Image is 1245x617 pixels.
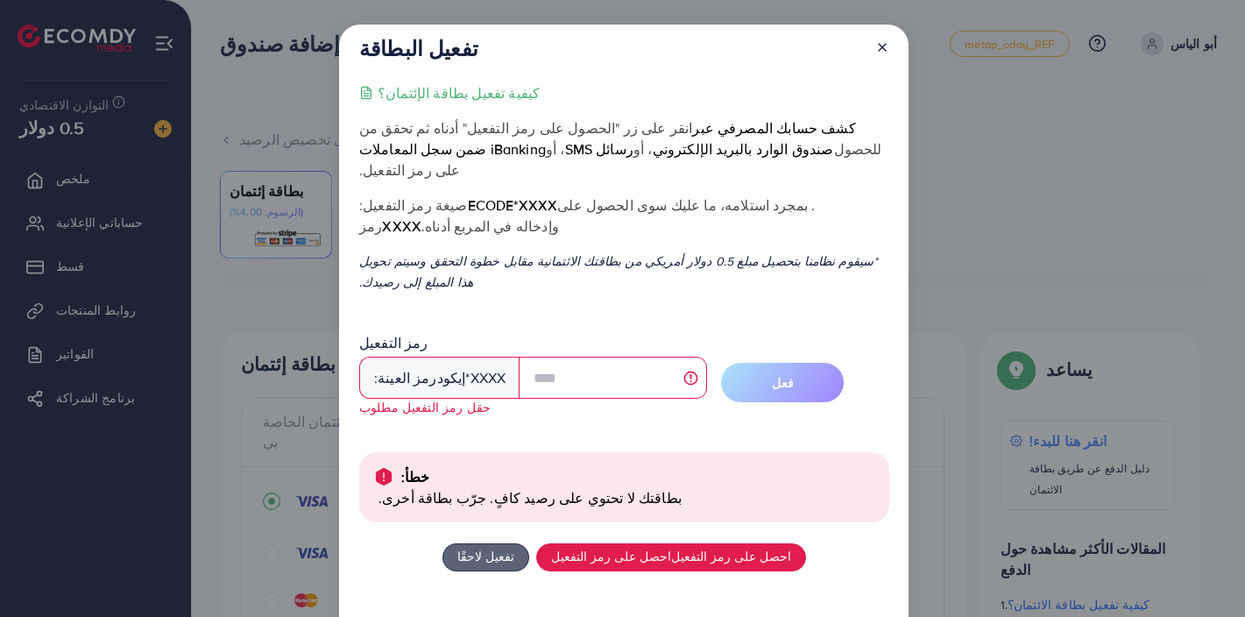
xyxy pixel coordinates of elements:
font: تفعيل لاحقًا [457,547,514,565]
iframe: محادثة [1171,538,1232,604]
img: يُحذًِر [373,466,394,487]
font: احصل على رمز التفعيل [671,547,791,565]
font: انقر على زر "الحصول على رمز التفعيل" أدناه ثم تحقق من [359,118,692,138]
font: وإدخاله في المربع أدناه. [421,216,559,236]
font: رسائل SMS [565,139,633,159]
font: رمز التفعيل [359,333,428,352]
font: . بمجرد استلامه، ما عليك سوى الحصول على رمز [359,195,815,236]
font: خطأ: [401,467,430,486]
font: تفعيل البطاقة [359,33,478,63]
font: ecode*XXXX [468,195,558,215]
font: *XXXX [465,368,506,387]
font: كشف حسابك المصرفي عبر iBanking ضمن سجل المعاملات [359,118,856,159]
font: صيغة رمز التفعيل: [359,195,468,215]
font: احصل على رمز التفعيل [551,547,671,565]
font: *سيقوم نظامنا بتحصيل مبلغ 0.5 دولار أمريكي من بطاقتك الائتمانية مقابل خطوة التحقق وسيتم تحويل هذا... [359,252,879,291]
font: كيفية تفعيل بطاقة الإئتمان؟ [378,83,540,103]
font: ، أو [633,139,653,159]
font: للحصول على رمز التفعيل. [359,139,882,180]
font: فعل [772,374,794,392]
font: حقل رمز التفعيل مطلوب [359,399,491,415]
font: صندوق الوارد بالبريد الإلكتروني [653,139,834,159]
font: رمز العينة: [374,368,437,387]
font: XXXX [382,216,421,236]
font: ، أو [546,139,565,159]
button: فعل [721,363,844,402]
font: بطاقتك لا تحتوي على رصيد كافٍ. جرّب بطاقة أخرى. [378,488,682,507]
font: إيكود [437,368,466,387]
button: تفعيل لاحقًا [442,543,529,571]
button: احصل على رمز التفعيلاحصل على رمز التفعيل [536,543,806,571]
